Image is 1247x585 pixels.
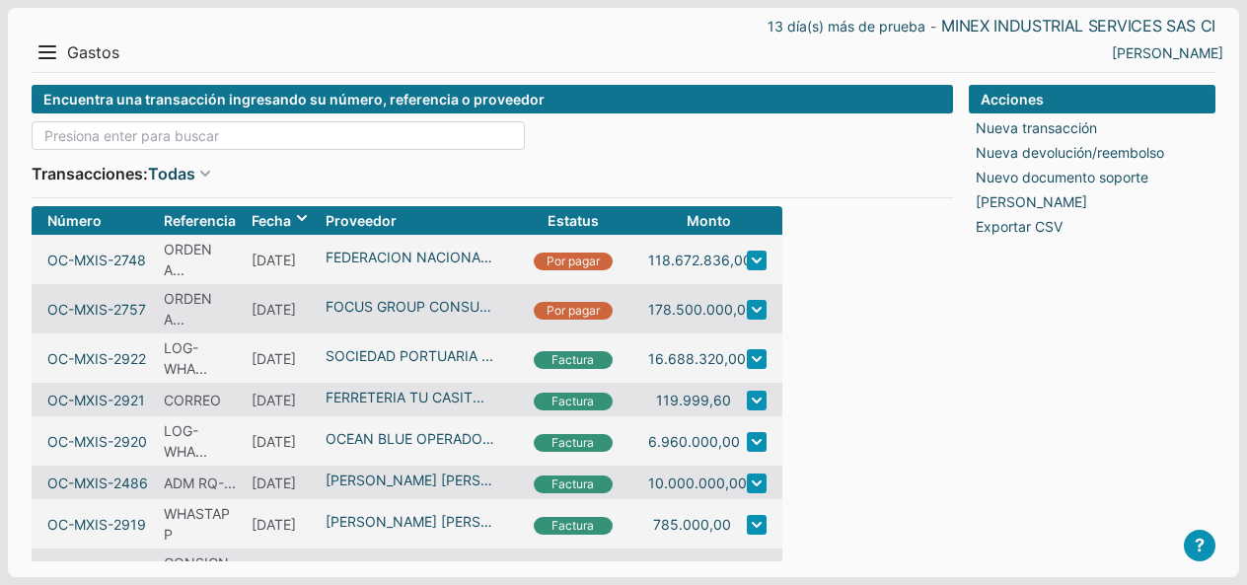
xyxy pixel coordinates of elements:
i: Factura [534,517,613,535]
a: OCEAN BLUE OPERADOR... [326,428,497,449]
a: 118.672.836,00 [648,250,752,270]
a: [PERSON_NAME] [976,191,1087,212]
th: Proveedor [318,206,505,235]
a: ALEJANDRA RAMIREZ RAMIREZ [1112,42,1223,63]
a: 10.000.000,00 [648,473,747,493]
i: Factura [534,393,613,410]
a: Exportar CSV [976,216,1063,237]
th: Estatus [505,206,640,235]
td: ADM RQ-1523 [156,466,244,499]
a: OC-MXIS-2919 [47,514,146,535]
span: Gastos [67,42,119,63]
a: OC-MXIS-2748 [47,250,146,270]
a: FOCUS GROUP CONSULT... [326,296,497,317]
input: Presiona enter para buscar [32,121,525,150]
td: [DATE] [244,466,318,499]
i: Por pagar [534,253,613,270]
td: [DATE] [244,416,318,466]
div: Encuentra una transacción ingresando su número, referencia o proveedor [32,85,953,113]
a: 6.960.000,00 [648,431,740,452]
td: [DATE] [244,383,318,416]
a: 178.500.000,00 [648,299,755,320]
a: OC-MXIS-2757 [47,299,146,320]
td: ORDEN ABIERTA [156,235,244,284]
button: ? [1184,530,1215,561]
div: Transacciones: [32,158,953,189]
th: Referencia [156,206,244,235]
th: Monto [640,206,739,235]
a: 13 día(s) más de prueba [768,16,925,37]
i: Por pagar [534,302,613,320]
i: Factura [534,434,613,452]
span: - [930,21,936,33]
a: [PERSON_NAME] [PERSON_NAME] ... [326,470,497,490]
a: OC-MXIS-2920 [47,431,147,452]
td: [DATE] [244,284,318,333]
a: 785.000,00 [653,514,731,535]
td: LOG-WHATSAPP [156,416,244,466]
a: SUMATEC S. A. S BIC [326,560,497,581]
i: Factura [534,351,613,369]
a: Nueva devolución/reembolso [976,142,1164,163]
a: FEDERACION NACIONAL... [326,247,497,267]
a: SOCIEDAD PORTUARIA ... [326,345,497,366]
a: Nueva transacción [976,117,1097,138]
a: 16.688.320,00 [648,348,746,369]
a: Nuevo documento soporte [976,167,1148,187]
a: OC-MXIS-2921 [47,390,145,410]
a: Todas [148,162,195,185]
button: Menu [32,37,63,68]
td: CORREO [156,383,244,416]
th: Fecha [244,206,318,235]
td: [DATE] [244,333,318,383]
td: LOG-WHATSAPP [156,333,244,383]
a: FERRETERIA TU CASIT... [326,387,497,407]
a: OC-MXIS-2922 [47,348,146,369]
td: [DATE] [244,235,318,284]
td: ORDEN ABIERTA [156,284,244,333]
td: WHASTAPP [156,499,244,548]
a: MINEX INDUSTRIAL SERVICES SAS CI [941,16,1215,37]
i: Factura [534,475,613,493]
div: Acciones [969,85,1215,113]
th: Número [32,206,156,235]
a: [PERSON_NAME] [PERSON_NAME] ... [326,511,497,532]
td: [DATE] [244,499,318,548]
a: OC-MXIS-2486 [47,473,148,493]
a: 119.999,60 [656,390,731,410]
